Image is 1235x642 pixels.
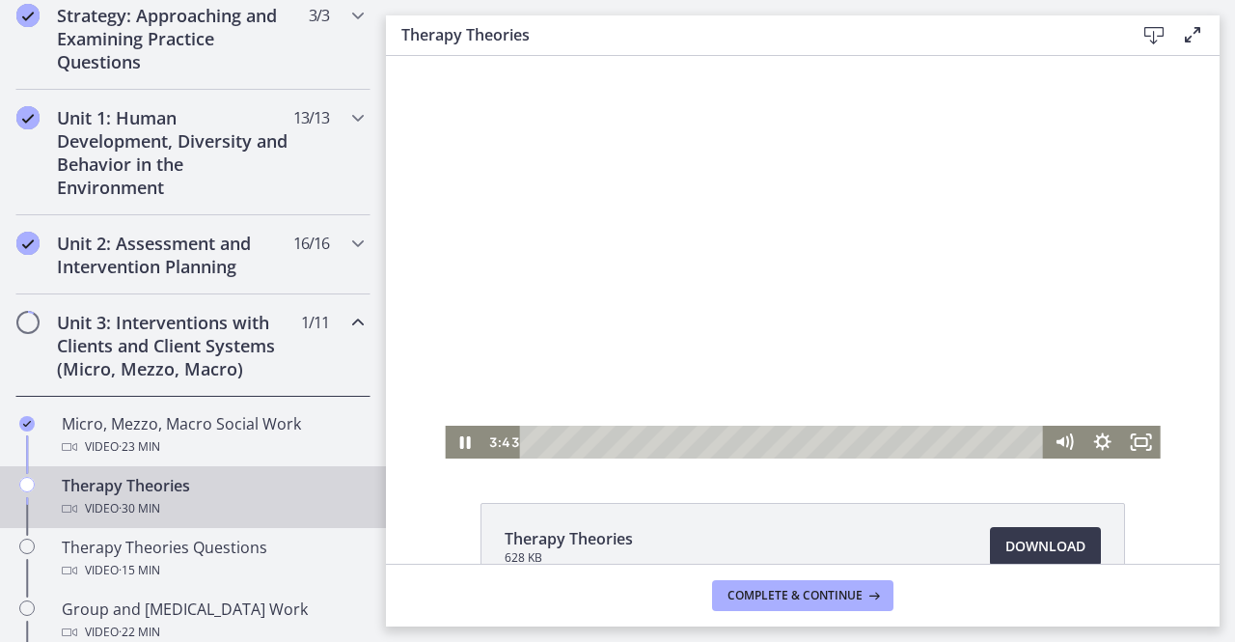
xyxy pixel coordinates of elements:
span: · 23 min [119,435,160,459]
i: Completed [16,106,40,129]
div: Video [62,435,363,459]
span: Download [1005,535,1085,558]
span: · 30 min [119,497,160,520]
div: Micro, Mezzo, Macro Social Work [62,412,363,459]
span: Therapy Theories [505,527,633,550]
h2: Unit 1: Human Development, Diversity and Behavior in the Environment [57,106,292,199]
span: · 15 min [119,559,160,582]
div: Video [62,559,363,582]
button: Complete & continue [712,580,893,611]
span: 16 / 16 [293,232,329,255]
iframe: Video Lesson [386,56,1220,459]
i: Completed [16,4,40,27]
h3: Therapy Theories [401,23,1104,46]
h2: Unit 3: Interventions with Clients and Client Systems (Micro, Mezzo, Macro) [57,311,292,380]
span: 3 / 3 [309,4,329,27]
i: Completed [19,416,35,432]
button: Mute [659,370,698,403]
a: Download [990,527,1101,566]
span: 13 / 13 [293,106,329,129]
button: Show settings menu [698,370,736,403]
i: Completed [16,232,40,255]
h2: Unit 2: Assessment and Intervention Planning [57,232,292,278]
h2: Strategy: Approaching and Examining Practice Questions [57,4,292,73]
div: Therapy Theories Questions [62,536,363,582]
span: 628 KB [505,550,633,566]
button: Fullscreen [736,370,775,403]
div: Therapy Theories [62,474,363,520]
span: Complete & continue [727,588,863,603]
div: Video [62,497,363,520]
span: 1 / 11 [301,311,329,334]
